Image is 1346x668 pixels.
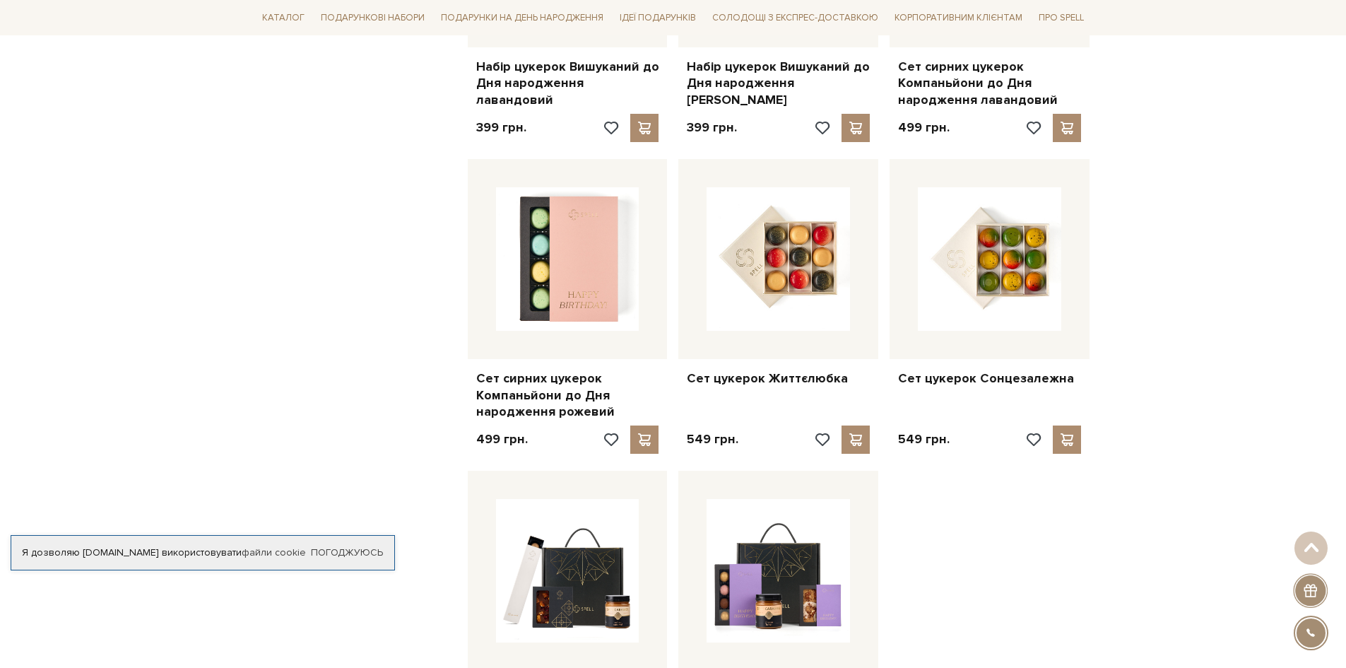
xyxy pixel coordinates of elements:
[476,119,526,136] p: 399 грн.
[1033,7,1090,29] a: Про Spell
[242,546,306,558] a: файли cookie
[687,431,738,447] p: 549 грн.
[898,431,950,447] p: 549 грн.
[476,59,659,108] a: Набір цукерок Вишуканий до Дня народження лавандовий
[898,370,1081,387] a: Сет цукерок Сонцезалежна
[256,7,310,29] a: Каталог
[889,7,1028,29] a: Корпоративним клієнтам
[898,59,1081,108] a: Сет сирних цукерок Компаньйони до Дня народження лавандовий
[614,7,702,29] a: Ідеї подарунків
[476,431,528,447] p: 499 грн.
[687,59,870,108] a: Набір цукерок Вишуканий до Дня народження [PERSON_NAME]
[435,7,609,29] a: Подарунки на День народження
[476,370,659,420] a: Сет сирних цукерок Компаньйони до Дня народження рожевий
[11,546,394,559] div: Я дозволяю [DOMAIN_NAME] використовувати
[687,119,737,136] p: 399 грн.
[707,6,884,30] a: Солодощі з експрес-доставкою
[687,370,870,387] a: Сет цукерок Життєлюбка
[315,7,430,29] a: Подарункові набори
[898,119,950,136] p: 499 грн.
[311,546,383,559] a: Погоджуюсь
